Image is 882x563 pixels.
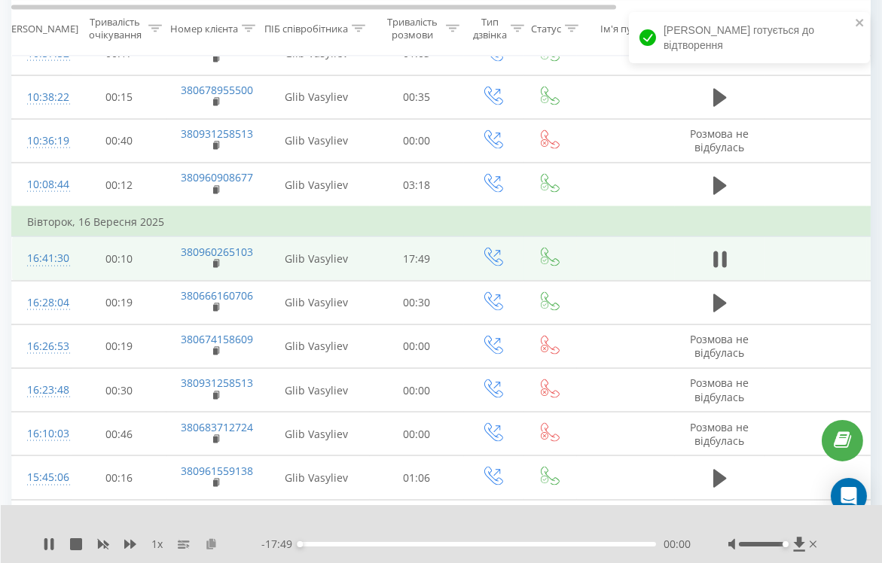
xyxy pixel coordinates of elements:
[72,412,166,456] td: 00:46
[297,541,303,547] div: Accessibility label
[27,288,57,318] div: 16:28:04
[72,324,166,368] td: 00:19
[72,119,166,163] td: 00:40
[370,456,464,500] td: 01:06
[72,369,166,412] td: 00:30
[72,281,166,324] td: 00:19
[27,419,57,449] div: 16:10:03
[182,332,254,346] a: 380674158609
[72,75,166,119] td: 00:15
[264,22,348,35] div: ПІБ співробітника
[831,478,867,514] div: Open Intercom Messenger
[182,170,254,184] a: 380960908677
[370,412,464,456] td: 00:00
[85,16,145,41] div: Тривалість очікування
[370,281,464,324] td: 00:30
[170,22,238,35] div: Номер клієнта
[72,456,166,500] td: 00:16
[182,126,254,141] a: 380931258513
[370,369,464,412] td: 00:00
[182,420,254,434] a: 380683712724
[370,119,464,163] td: 00:00
[2,22,78,35] div: [PERSON_NAME]
[783,541,789,547] div: Accessibility label
[264,237,370,281] td: Glib Vasyliev
[370,75,464,119] td: 00:35
[264,75,370,119] td: Glib Vasyliev
[151,537,163,552] span: 1 x
[691,376,749,403] span: Розмова не відбулась
[182,288,254,303] a: 380666160706
[264,324,370,368] td: Glib Vasyliev
[531,22,561,35] div: Статус
[370,500,464,543] td: 00:34
[691,420,749,448] span: Розмова не відбулась
[27,244,57,273] div: 16:41:30
[264,281,370,324] td: Glib Vasyliev
[691,126,749,154] span: Розмова не відбулась
[383,16,442,41] div: Тривалість розмови
[182,464,254,478] a: 380961559138
[261,537,300,552] span: - 17:49
[370,237,464,281] td: 17:49
[473,16,507,41] div: Тип дзвінка
[664,537,691,552] span: 00:00
[182,83,254,97] a: 380678955500
[27,376,57,405] div: 16:23:48
[27,126,57,156] div: 10:36:19
[72,163,166,208] td: 00:12
[629,12,870,63] div: [PERSON_NAME] готується до відтворення
[72,500,166,543] td: 00:08
[264,456,370,500] td: Glib Vasyliev
[182,376,254,390] a: 380931258513
[370,163,464,208] td: 03:18
[264,500,370,543] td: Glib Vasyliev
[27,170,57,199] div: 10:08:44
[72,237,166,281] td: 00:10
[691,332,749,360] span: Розмова не відбулась
[264,119,370,163] td: Glib Vasyliev
[27,463,57,492] div: 15:45:06
[370,324,464,368] td: 00:00
[182,245,254,259] a: 380960265103
[264,412,370,456] td: Glib Vasyliev
[264,163,370,208] td: Glib Vasyliev
[27,83,57,112] div: 10:38:22
[600,22,642,35] div: Ім'я пулу
[855,17,865,31] button: close
[27,332,57,361] div: 16:26:53
[264,369,370,412] td: Glib Vasyliev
